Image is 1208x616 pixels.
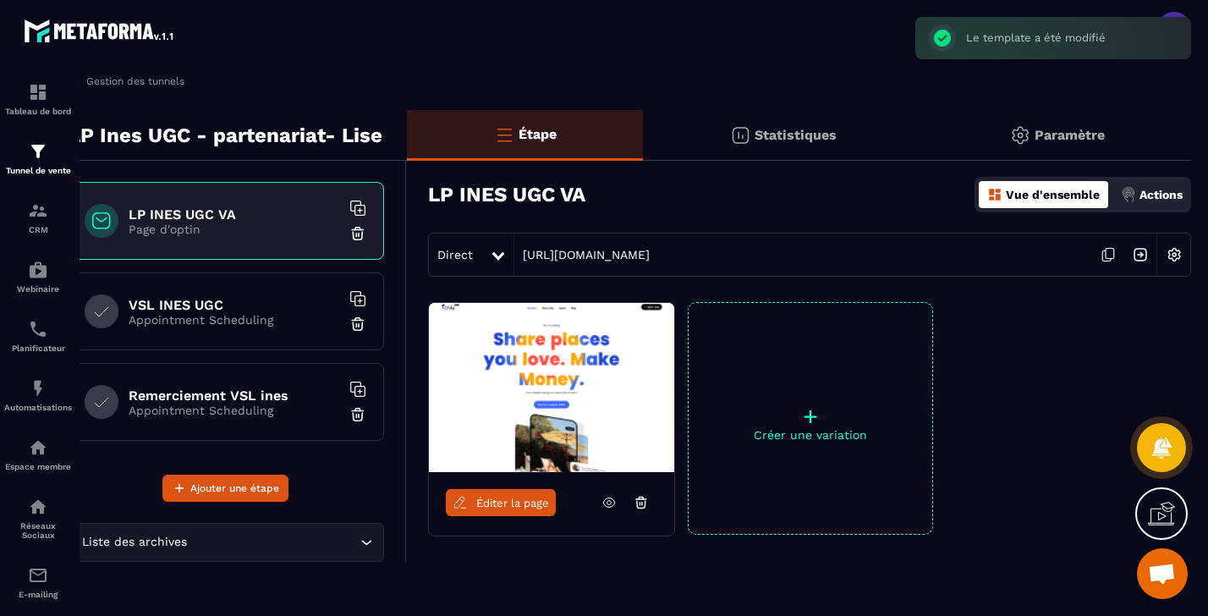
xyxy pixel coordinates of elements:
a: automationsautomationsAutomatisations [4,366,72,425]
a: Ouvrir le chat [1137,548,1188,599]
img: trash [349,406,366,423]
img: automations [28,260,48,280]
h6: LP INES UGC VA [129,206,340,223]
img: dashboard-orange.40269519.svg [987,187,1002,202]
div: Search for option [67,523,384,562]
a: Gestion des tunnels [67,74,184,89]
img: actions.d6e523a2.png [1121,187,1136,202]
p: Appointment Scheduling [129,404,340,417]
a: formationformationTunnel de vente [4,129,72,188]
p: Appointment Scheduling [129,313,340,327]
img: setting-gr.5f69749f.svg [1010,125,1030,146]
p: Créer une variation [689,428,932,442]
img: logo [24,15,176,46]
p: Réseaux Sociaux [4,521,72,540]
p: E-mailing [4,590,72,599]
span: Direct [437,248,473,261]
p: CRM [4,225,72,234]
p: Étape [519,126,557,142]
img: email [28,565,48,586]
p: + [689,404,932,428]
img: formation [28,82,48,102]
span: Liste des archives [78,533,190,552]
a: emailemailE-mailing [4,553,72,612]
p: Vue d'ensemble [1006,188,1100,201]
a: formationformationTableau de bord [4,69,72,129]
a: automationsautomationsWebinaire [4,247,72,306]
img: bars-o.4a397970.svg [494,124,514,145]
img: formation [28,141,48,162]
img: trash [349,316,366,333]
p: Webinaire [4,284,72,294]
img: trash [349,225,366,242]
img: scheduler [28,319,48,339]
h6: Remerciement VSL ines [129,388,340,404]
h3: LP INES UGC VA [428,183,585,206]
img: setting-w.858f3a88.svg [1158,239,1190,271]
a: social-networksocial-networkRéseaux Sociaux [4,484,72,553]
img: automations [28,437,48,458]
p: Actions [1139,188,1183,201]
p: Tableau de bord [4,107,72,116]
p: Automatisations [4,403,72,412]
img: image [429,303,674,472]
p: Planificateur [4,344,72,353]
h6: VSL INES UGC [129,297,340,313]
img: arrow-next.bcc2205e.svg [1124,239,1156,271]
p: Tunnel de vente [4,166,72,175]
p: Page d'optin [129,223,340,236]
p: Statistiques [755,127,837,143]
a: [URL][DOMAIN_NAME] [514,248,650,261]
button: Ajouter une étape [162,475,288,502]
a: schedulerschedulerPlanificateur [4,306,72,366]
img: social-network [28,497,48,517]
img: stats.20deebd0.svg [730,125,750,146]
a: automationsautomationsEspace membre [4,425,72,484]
img: formation [28,201,48,221]
a: Éditer la page [446,489,556,516]
span: Éditer la page [476,497,549,509]
p: Paramètre [1035,127,1105,143]
img: automations [28,378,48,399]
input: Search for option [190,533,356,552]
span: Ajouter une étape [190,480,279,497]
p: LP Ines UGC - partenariat- Lise [69,118,382,152]
p: Espace membre [4,462,72,471]
a: formationformationCRM [4,188,72,247]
